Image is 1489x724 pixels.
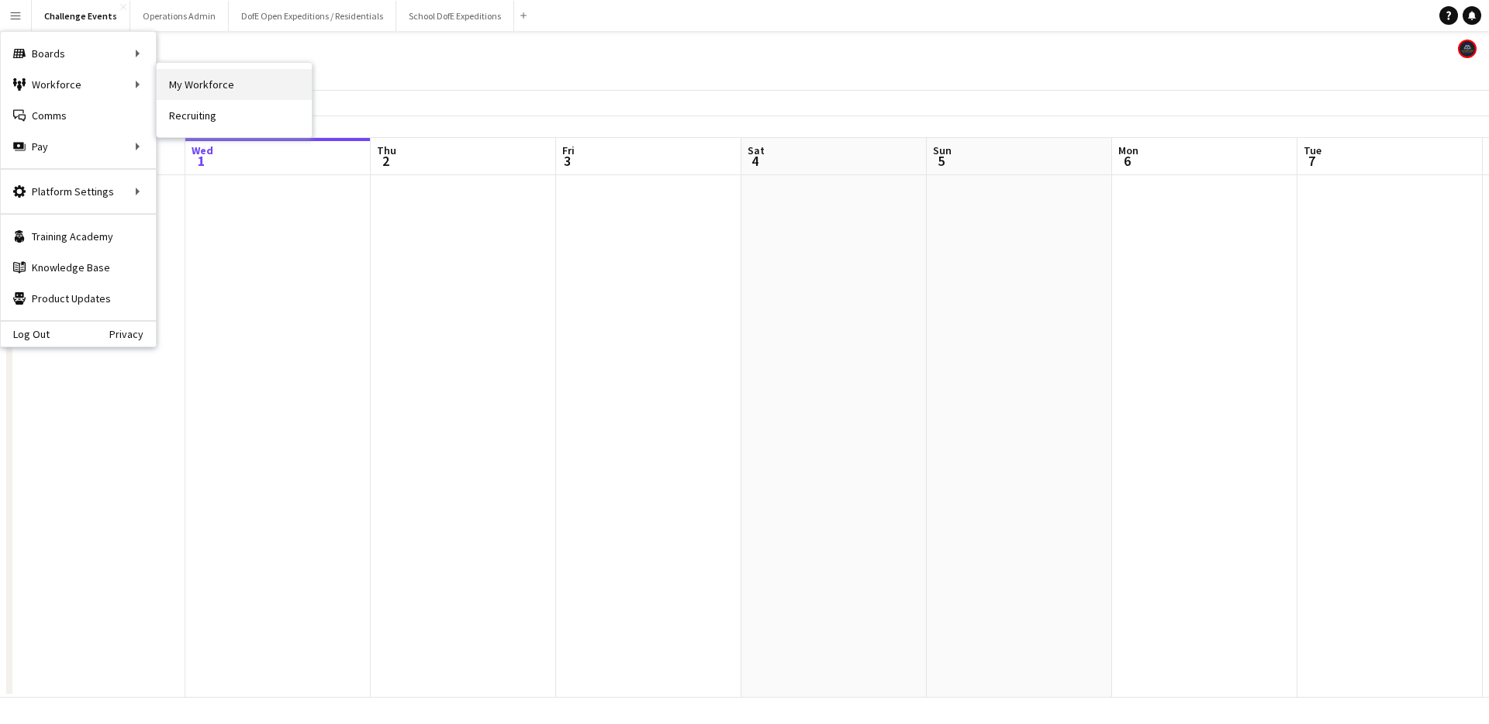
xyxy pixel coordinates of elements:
a: Knowledge Base [1,252,156,283]
app-user-avatar: The Adventure Element [1458,40,1477,58]
span: Sat [748,143,765,157]
button: Operations Admin [130,1,229,31]
span: Wed [192,143,213,157]
a: Comms [1,100,156,131]
span: 5 [931,152,952,170]
button: DofE Open Expeditions / Residentials [229,1,396,31]
span: 7 [1301,152,1321,170]
div: Platform Settings [1,176,156,207]
a: Privacy [109,328,156,340]
button: Challenge Events [32,1,130,31]
span: 3 [560,152,575,170]
span: 1 [189,152,213,170]
a: Training Academy [1,221,156,252]
span: Mon [1118,143,1138,157]
div: Boards [1,38,156,69]
div: Pay [1,131,156,162]
span: Thu [377,143,396,157]
a: Recruiting [157,100,312,131]
span: 4 [745,152,765,170]
a: Product Updates [1,283,156,314]
button: School DofE Expeditions [396,1,514,31]
span: Sun [933,143,952,157]
a: My Workforce [157,69,312,100]
span: 2 [375,152,396,170]
span: 6 [1116,152,1138,170]
span: Tue [1304,143,1321,157]
span: Fri [562,143,575,157]
div: Workforce [1,69,156,100]
a: Log Out [1,328,50,340]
